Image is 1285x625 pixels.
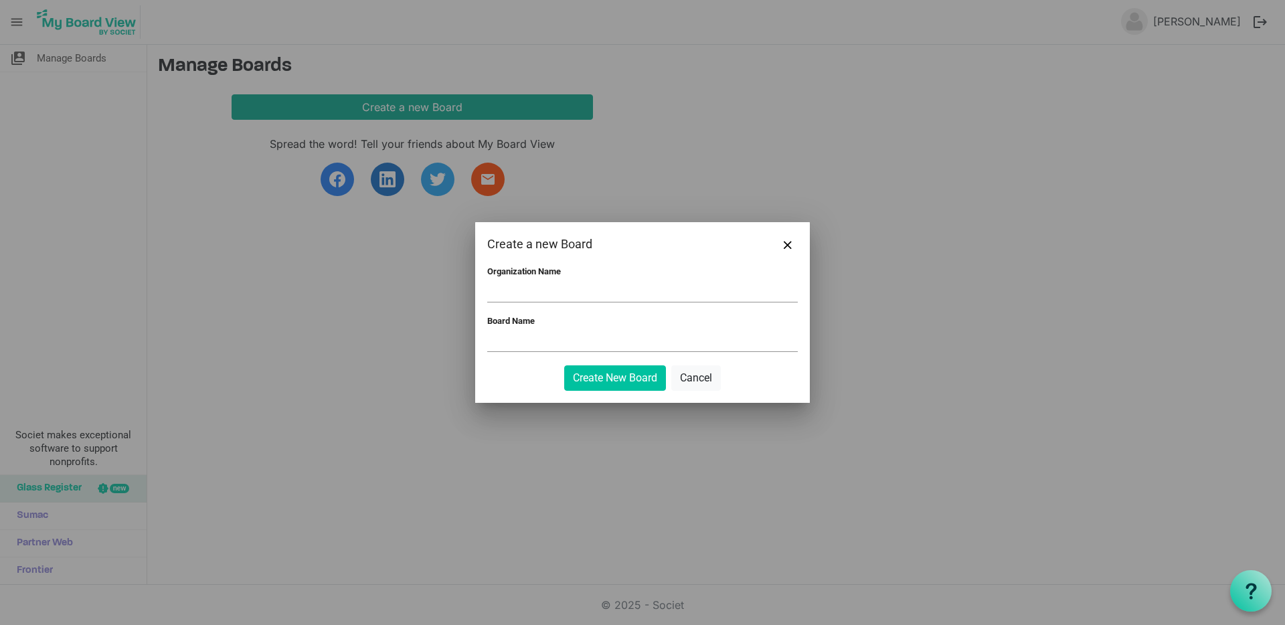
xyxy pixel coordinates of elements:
[564,365,666,391] button: Create New Board
[487,316,535,326] label: Board Name
[487,234,736,254] div: Create a new Board
[671,365,721,391] button: Cancel
[778,234,798,254] button: Close
[487,266,561,276] label: Organization Name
